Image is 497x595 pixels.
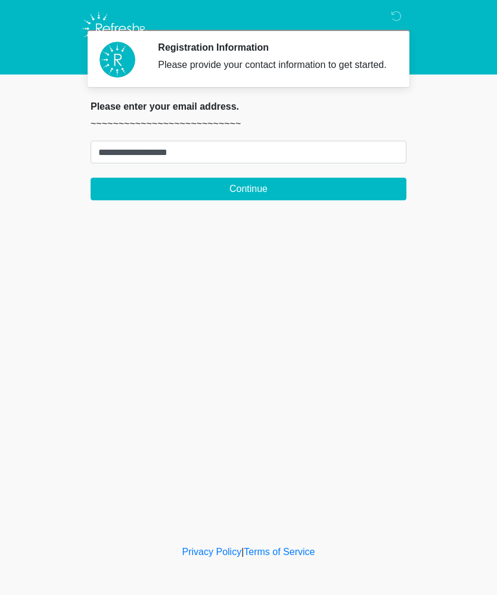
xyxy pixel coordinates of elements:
a: | [241,547,244,557]
button: Continue [91,178,406,200]
div: Please provide your contact information to get started. [158,58,389,72]
a: Privacy Policy [182,547,242,557]
h2: Please enter your email address. [91,101,406,112]
img: Agent Avatar [100,42,135,78]
img: Refresh RX Logo [79,9,151,48]
a: Terms of Service [244,547,315,557]
p: ~~~~~~~~~~~~~~~~~~~~~~~~~~~ [91,117,406,131]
